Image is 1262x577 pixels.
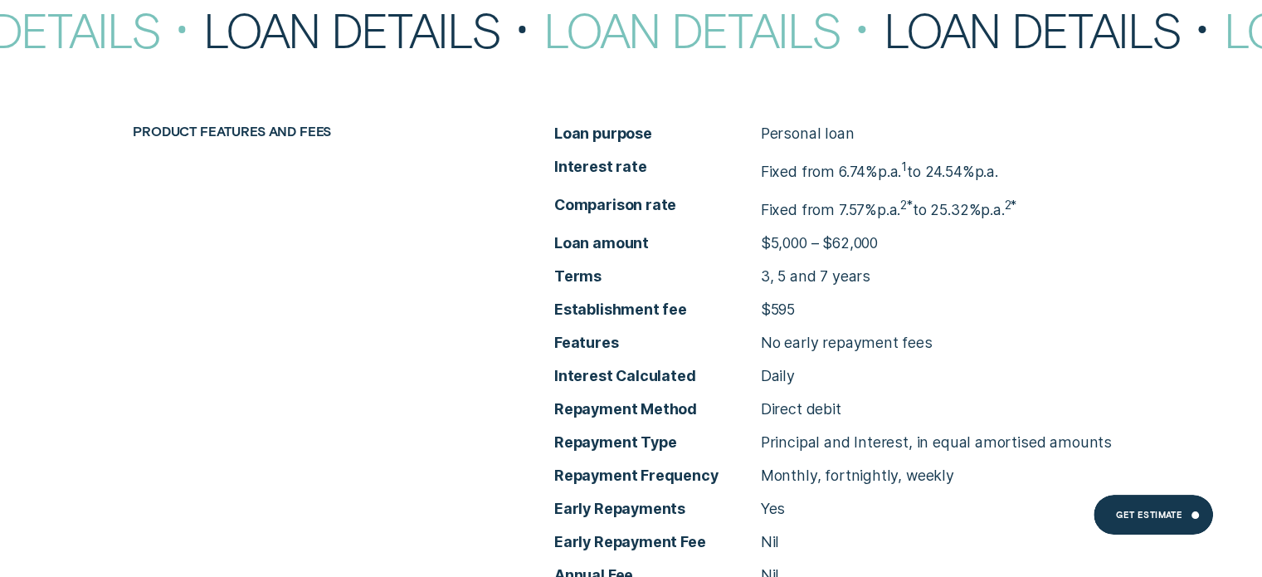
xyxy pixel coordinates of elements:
span: Features [554,333,761,353]
span: Comparison rate [554,195,761,215]
span: Establishment fee [554,300,761,320]
p: Personal loan [761,124,855,144]
p: No early repayment fees [761,333,933,353]
p: Direct debit [761,399,841,419]
span: Interest rate [554,157,761,177]
span: p.a. [981,201,1004,218]
p: Principal and Interest, in equal amortised amounts [761,433,1112,452]
span: Loan purpose [554,124,761,144]
a: Get Estimate [1094,495,1213,535]
p: Fixed from 6.74% to 24.54% [761,157,998,182]
span: Repayment Frequency [554,466,761,486]
span: p.a. [974,163,997,180]
span: Terms [554,266,761,286]
p: Daily [761,366,795,386]
span: Per Annum [877,201,900,218]
span: p.a. [878,163,901,180]
p: 3, 5 and 7 years [761,266,870,286]
div: Loan Details [884,6,1224,53]
span: Repayment Type [554,433,761,452]
span: p.a. [877,201,900,218]
p: $5,000 – $62,000 [761,233,878,253]
div: Product features and fees [125,124,462,139]
span: Per Annum [974,163,997,180]
span: Per Annum [878,163,901,180]
span: Early Repayment Fee [554,532,761,552]
div: Loan Details [203,6,543,53]
span: Interest Calculated [554,366,761,386]
div: Loan Details [543,6,884,53]
p: $595 [761,300,795,320]
p: Yes [761,499,785,519]
span: Early Repayments [554,499,761,519]
span: Per Annum [981,201,1004,218]
span: Loan amount [554,233,761,253]
sup: 1 [901,159,907,174]
p: Nil [761,532,779,552]
p: Fixed from 7.57% to 25.32% [761,195,1016,220]
p: Monthly, fortnightly, weekly [761,466,954,486]
span: Repayment Method [554,399,761,419]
